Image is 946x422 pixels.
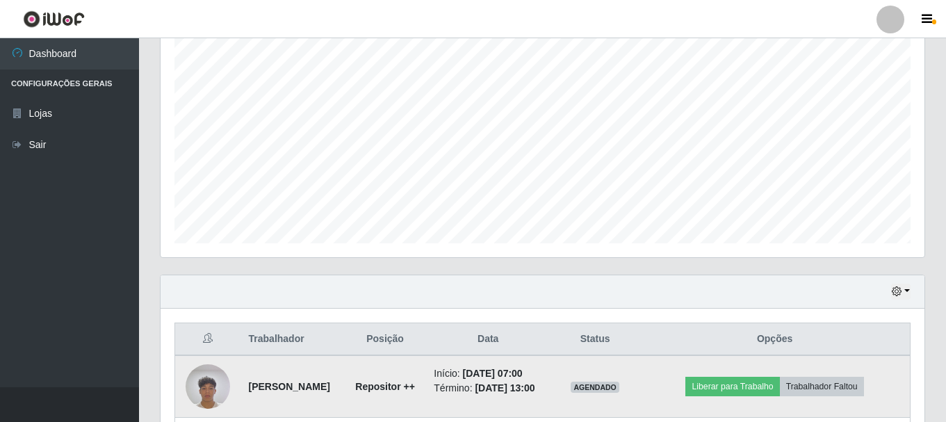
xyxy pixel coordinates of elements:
[571,382,619,393] span: AGENDADO
[23,10,85,28] img: CoreUI Logo
[551,323,639,356] th: Status
[425,323,551,356] th: Data
[240,323,345,356] th: Trabalhador
[434,381,542,396] li: Término:
[780,377,864,396] button: Trabalhador Faltou
[475,382,535,393] time: [DATE] 13:00
[355,381,415,392] strong: Repositor ++
[345,323,425,356] th: Posição
[434,366,542,381] li: Início:
[639,323,910,356] th: Opções
[463,368,523,379] time: [DATE] 07:00
[186,357,230,416] img: 1744539914933.jpeg
[249,381,330,392] strong: [PERSON_NAME]
[685,377,779,396] button: Liberar para Trabalho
